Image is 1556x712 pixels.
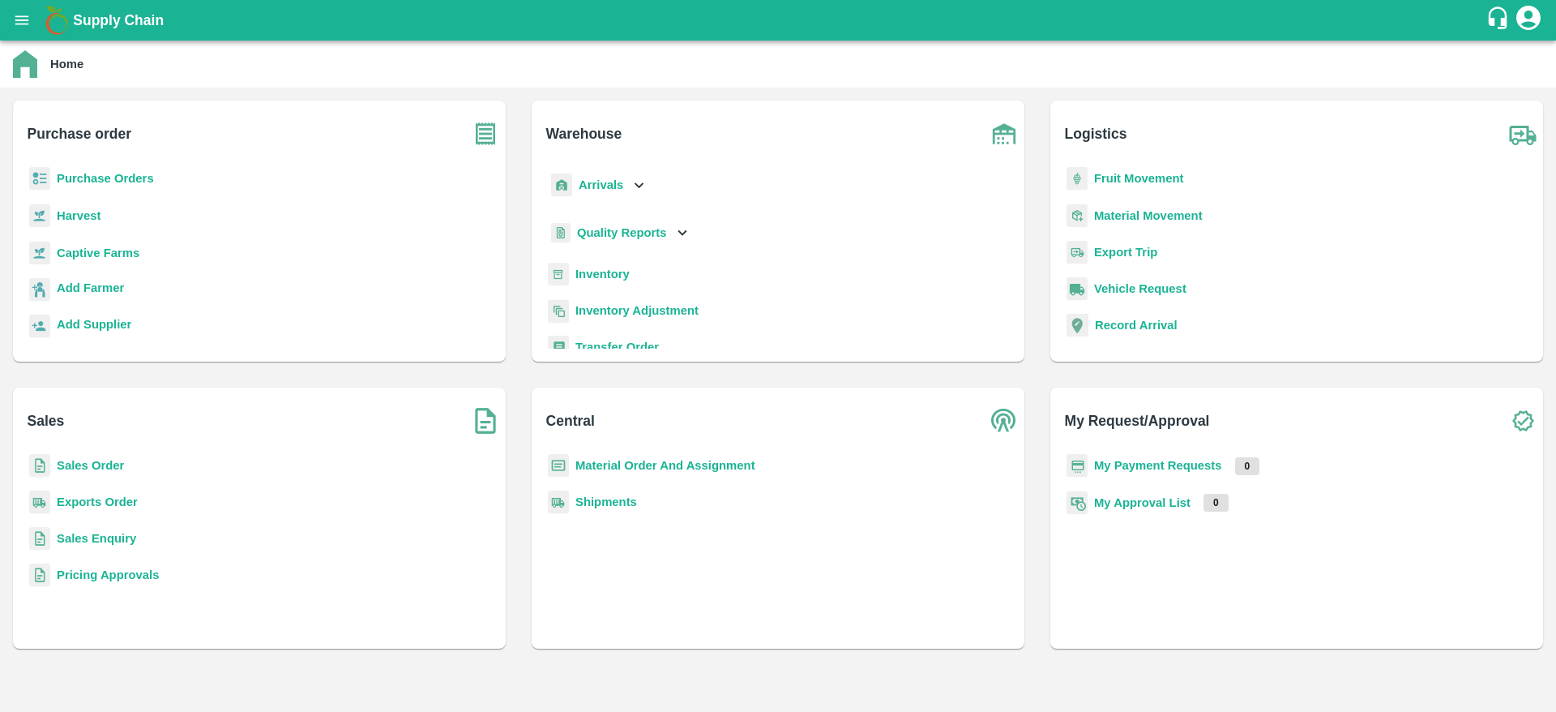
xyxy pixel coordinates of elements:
[551,174,572,197] img: whArrival
[1094,496,1191,509] a: My Approval List
[57,279,124,301] a: Add Farmer
[57,459,124,472] a: Sales Order
[57,247,139,259] a: Captive Farms
[577,226,667,239] b: Quality Reports
[1235,457,1260,475] p: 0
[57,318,131,331] b: Add Supplier
[548,299,569,323] img: inventory
[13,50,37,78] img: home
[548,217,691,250] div: Quality Reports
[1095,319,1178,332] a: Record Arrival
[41,4,73,36] img: logo
[1094,459,1222,472] a: My Payment Requests
[57,315,131,337] a: Add Supplier
[1067,241,1088,264] img: delivery
[1067,277,1088,301] img: vehicle
[1485,6,1514,35] div: customer-support
[3,2,41,39] button: open drawer
[548,263,569,286] img: whInventory
[57,495,138,508] a: Exports Order
[1514,3,1543,37] div: account of current user
[1067,491,1088,515] img: approval
[28,122,131,145] b: Purchase order
[984,114,1024,154] img: warehouse
[57,568,159,581] a: Pricing Approvals
[57,532,136,545] a: Sales Enquiry
[984,401,1024,441] img: central
[1503,401,1543,441] img: check
[73,9,1485,32] a: Supply Chain
[548,491,569,514] img: shipments
[29,564,50,587] img: sales
[73,12,164,28] b: Supply Chain
[29,527,50,551] img: sales
[57,172,154,185] a: Purchase Orders
[546,410,595,432] b: Central
[29,204,50,228] img: harvest
[548,167,648,204] div: Arrivals
[29,454,50,478] img: sales
[1065,122,1127,145] b: Logistics
[551,223,571,243] img: qualityReport
[1094,209,1203,222] a: Material Movement
[575,304,699,317] a: Inventory Adjustment
[575,341,659,354] a: Transfer Order
[1067,454,1088,478] img: payment
[1203,494,1229,512] p: 0
[29,315,50,338] img: supplier
[1094,282,1186,295] a: Vehicle Request
[1503,114,1543,154] img: truck
[1094,172,1184,185] a: Fruit Movement
[29,278,50,302] img: farmer
[57,281,124,294] b: Add Farmer
[29,241,50,265] img: harvest
[28,410,65,432] b: Sales
[1067,167,1088,191] img: fruit
[1067,314,1088,337] img: recordArrival
[579,178,623,191] b: Arrivals
[29,491,50,514] img: shipments
[575,268,630,281] a: Inventory
[575,459,755,472] a: Material Order And Assignment
[1094,246,1157,259] a: Export Trip
[548,454,569,478] img: centralMaterial
[29,167,50,191] img: reciept
[546,122,622,145] b: Warehouse
[57,209,100,222] a: Harvest
[1067,204,1088,228] img: material
[575,495,637,508] a: Shipments
[465,114,506,154] img: purchase
[50,58,83,71] b: Home
[465,401,506,441] img: soSales
[548,336,569,359] img: whTransfer
[1065,410,1210,432] b: My Request/Approval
